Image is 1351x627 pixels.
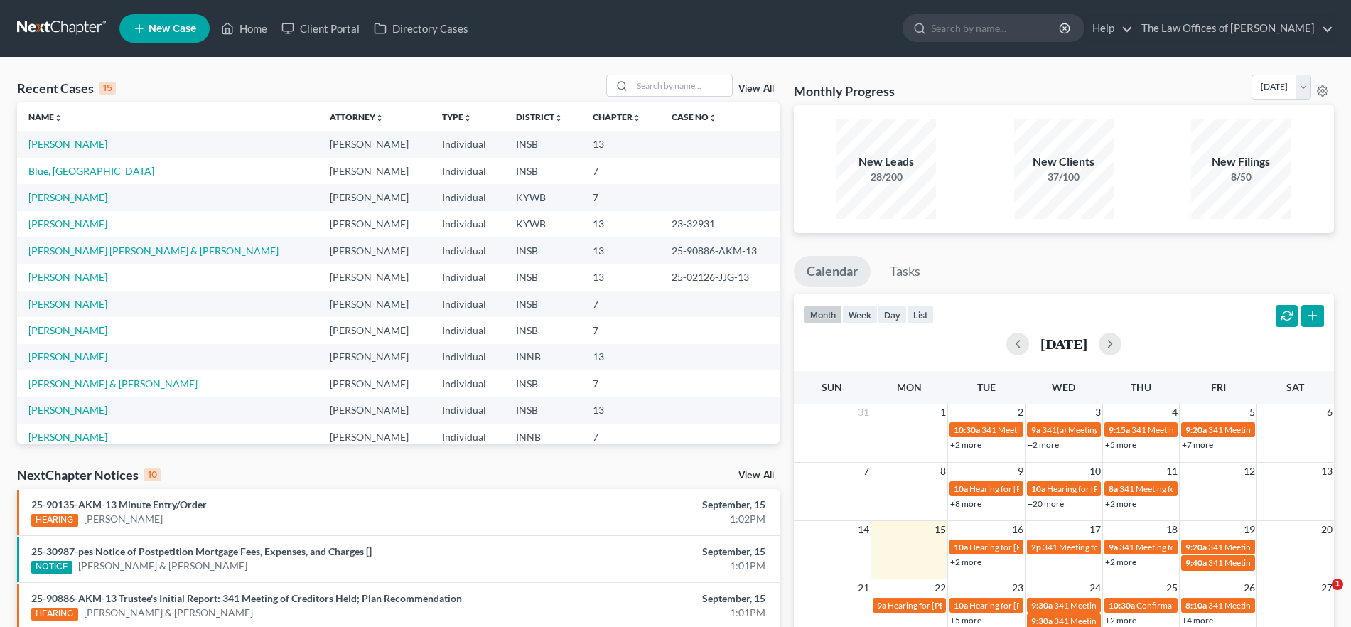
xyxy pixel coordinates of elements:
a: Tasks [877,256,933,287]
span: 341 Meeting for [PERSON_NAME] [1208,557,1336,568]
td: Individual [431,424,505,450]
a: Nameunfold_more [28,112,63,122]
a: +2 more [950,557,981,567]
div: New Clients [1014,154,1114,170]
a: Home [214,16,274,41]
span: 13 [1320,463,1334,480]
span: 10a [954,600,968,611]
span: 341(a) Meeting for [PERSON_NAME] [1042,424,1180,435]
span: 8a [1109,483,1118,494]
td: Individual [431,317,505,343]
a: +20 more [1028,498,1064,509]
td: Individual [431,237,505,264]
a: [PERSON_NAME] [28,191,107,203]
td: [PERSON_NAME] [318,211,431,237]
td: INSB [505,370,581,397]
span: 8 [939,463,947,480]
span: 7 [862,463,871,480]
a: [PERSON_NAME] [28,350,107,363]
input: Search by name... [633,75,732,96]
span: 15 [933,521,947,538]
div: 1:01PM [530,559,765,573]
a: +8 more [950,498,981,509]
td: [PERSON_NAME] [318,158,431,184]
td: INSB [505,237,581,264]
i: unfold_more [554,114,563,122]
span: Hearing for [PERSON_NAME] & [PERSON_NAME] [888,600,1074,611]
td: 23-32931 [660,211,780,237]
div: NOTICE [31,561,72,574]
div: HEARING [31,514,78,527]
a: [PERSON_NAME] & [PERSON_NAME] [28,377,198,390]
div: September, 15 [530,545,765,559]
a: The Law Offices of [PERSON_NAME] [1134,16,1333,41]
a: Districtunfold_more [516,112,563,122]
button: week [842,305,878,324]
td: [PERSON_NAME] [318,237,431,264]
span: 9:40a [1185,557,1207,568]
a: +2 more [1105,615,1136,626]
div: HEARING [31,608,78,621]
span: 341 Meeting for [PERSON_NAME] [1208,542,1336,552]
span: Mon [897,381,922,393]
a: [PERSON_NAME] & [PERSON_NAME] [78,559,247,573]
span: 31 [856,404,871,421]
button: day [878,305,907,324]
span: 9:30a [1031,600,1053,611]
span: Wed [1052,381,1075,393]
span: 9:20a [1185,542,1207,552]
i: unfold_more [633,114,641,122]
span: 10 [1088,463,1102,480]
a: 25-30987-pes Notice of Postpetition Mortgage Fees, Expenses, and Charges [] [31,545,372,557]
div: 15 [99,82,116,95]
span: 4 [1170,404,1179,421]
a: Attorneyunfold_more [330,112,384,122]
h3: Monthly Progress [794,82,895,100]
a: [PERSON_NAME] [28,218,107,230]
td: [PERSON_NAME] [318,344,431,370]
td: [PERSON_NAME] [318,184,431,210]
span: 18 [1165,521,1179,538]
a: Help [1085,16,1133,41]
td: [PERSON_NAME] [318,264,431,290]
td: Individual [431,397,505,424]
span: 341 Meeting for [PERSON_NAME] [1054,600,1182,611]
div: September, 15 [530,591,765,606]
td: 13 [581,344,660,370]
a: +2 more [1105,498,1136,509]
td: 13 [581,264,660,290]
span: 21 [856,579,871,596]
div: 28/200 [836,170,936,184]
span: 14 [856,521,871,538]
span: Hearing for [PERSON_NAME] [969,483,1080,494]
a: +7 more [1182,439,1213,450]
span: 22 [933,579,947,596]
td: [PERSON_NAME] [318,317,431,343]
div: Recent Cases [17,80,116,97]
span: 341 Meeting for [PERSON_NAME] [1043,542,1170,552]
a: Calendar [794,256,871,287]
td: Individual [431,158,505,184]
span: Sun [822,381,842,393]
td: Individual [431,370,505,397]
span: 2p [1031,542,1041,552]
i: unfold_more [463,114,472,122]
a: Directory Cases [367,16,475,41]
span: 1 [939,404,947,421]
div: 1:01PM [530,606,765,620]
td: 13 [581,237,660,264]
td: Individual [431,131,505,157]
a: +5 more [950,615,981,626]
a: [PERSON_NAME] [28,271,107,283]
a: View All [738,471,774,481]
span: 20 [1320,521,1334,538]
span: 2 [1016,404,1025,421]
span: 10a [954,483,968,494]
span: 9a [877,600,886,611]
div: New Leads [836,154,936,170]
span: 10:30a [954,424,980,435]
td: 25-02126-JJG-13 [660,264,780,290]
span: 26 [1242,579,1256,596]
td: 13 [581,211,660,237]
a: [PERSON_NAME] [28,404,107,416]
